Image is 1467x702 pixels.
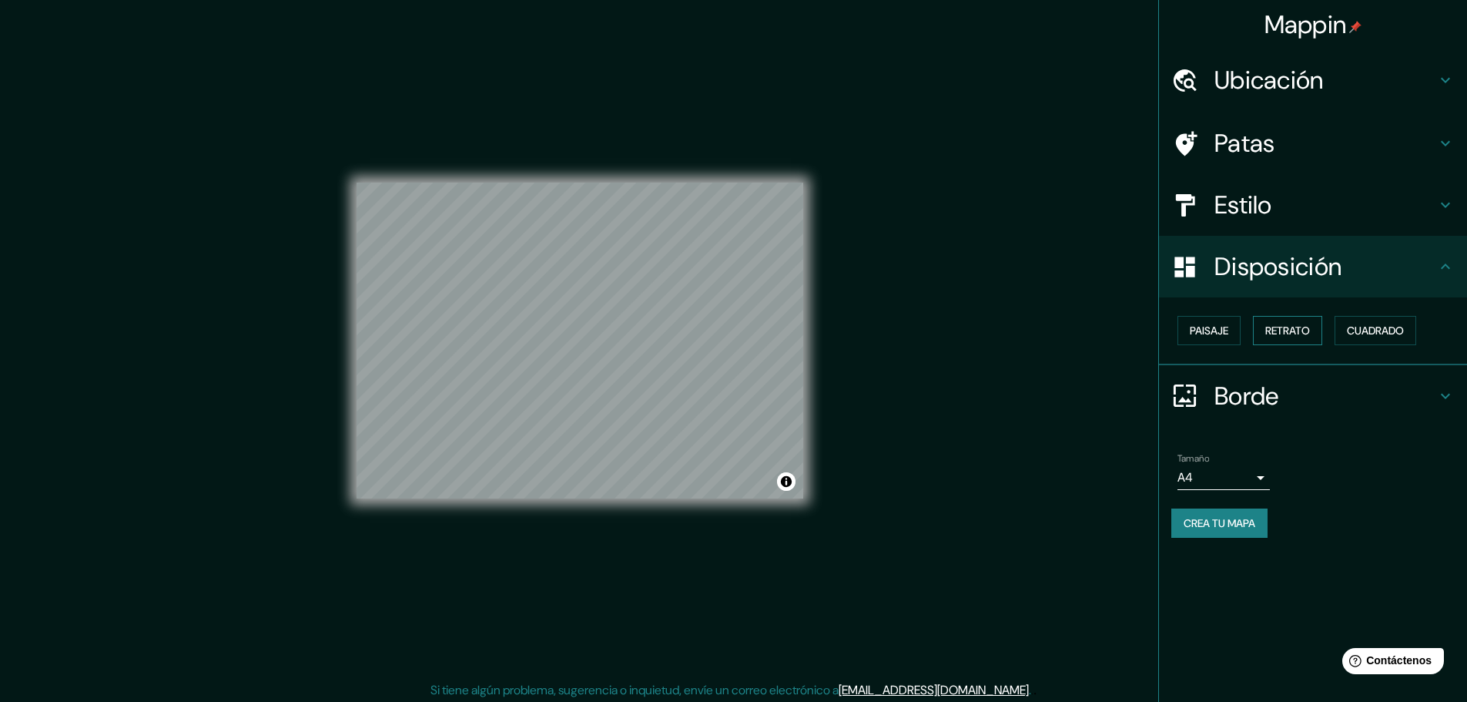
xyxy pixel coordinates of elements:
canvas: Mapa [357,183,803,499]
font: A4 [1177,469,1193,485]
font: . [1033,681,1037,698]
font: Cuadrado [1347,324,1404,338]
div: Patas [1159,113,1467,174]
font: Patas [1214,127,1275,160]
font: . [1029,682,1031,698]
font: Borde [1214,380,1279,412]
button: Paisaje [1177,316,1241,345]
font: Paisaje [1190,324,1228,338]
font: Estilo [1214,189,1272,221]
button: Activar o desactivar atribución [777,472,795,491]
div: Ubicación [1159,49,1467,111]
a: [EMAIL_ADDRESS][DOMAIN_NAME] [839,682,1029,698]
font: Mappin [1264,8,1347,41]
iframe: Lanzador de widgets de ayuda [1330,642,1450,685]
img: pin-icon.png [1349,21,1361,33]
button: Cuadrado [1335,316,1416,345]
div: A4 [1177,465,1270,490]
button: Retrato [1253,316,1322,345]
div: Disposición [1159,236,1467,297]
font: Ubicación [1214,64,1324,96]
font: Si tiene algún problema, sugerencia o inquietud, envíe un correo electrónico a [430,682,839,698]
font: . [1031,681,1033,698]
div: Estilo [1159,174,1467,236]
div: Borde [1159,365,1467,427]
font: Tamaño [1177,452,1209,465]
button: Crea tu mapa [1171,509,1268,538]
font: Crea tu mapa [1184,516,1255,530]
font: Disposición [1214,250,1341,283]
font: Retrato [1265,324,1310,338]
